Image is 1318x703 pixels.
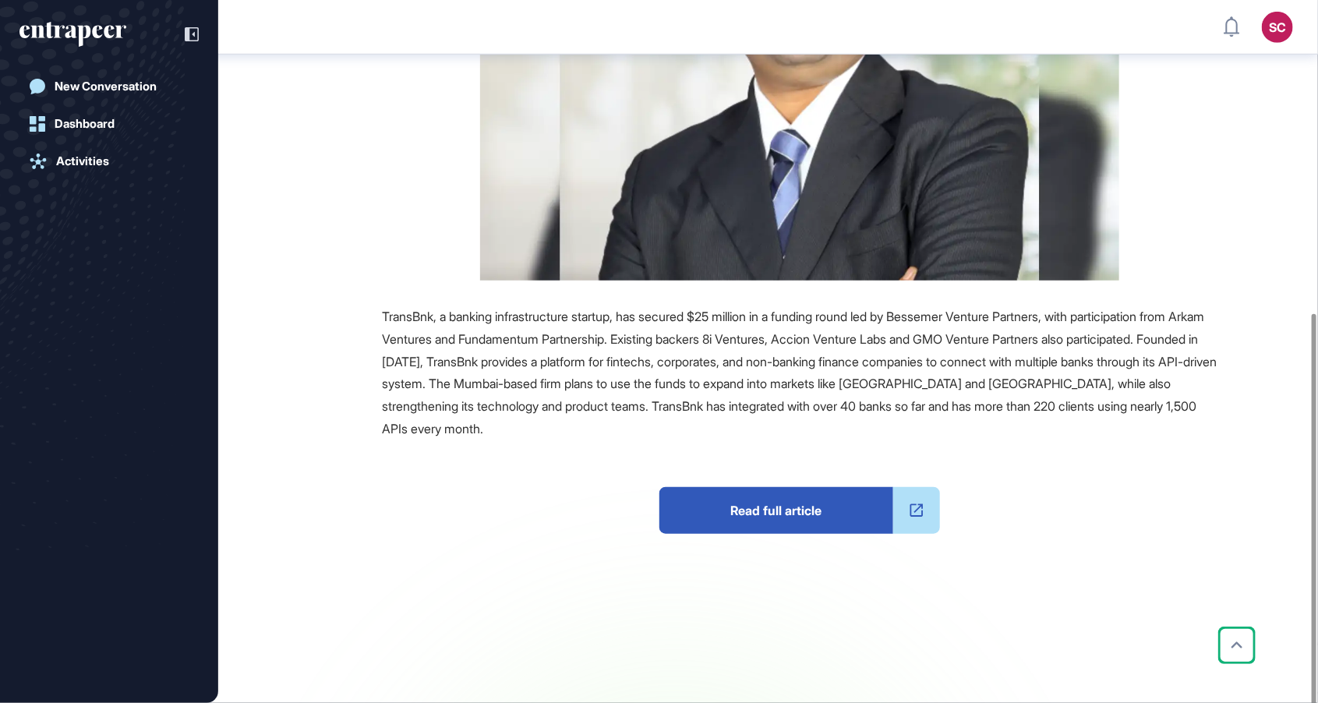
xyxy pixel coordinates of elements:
[19,22,126,47] div: entrapeer-logo
[659,487,940,534] a: Read full article
[659,487,893,534] span: Read full article
[1262,12,1293,43] button: SC
[55,117,115,131] div: Dashboard
[56,154,109,168] div: Activities
[19,71,199,102] a: New Conversation
[382,309,1217,436] span: TransBnk, a banking infrastructure startup, has secured $25 million in a funding round led by Bes...
[19,146,199,177] a: Activities
[55,79,157,94] div: New Conversation
[19,108,199,140] a: Dashboard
